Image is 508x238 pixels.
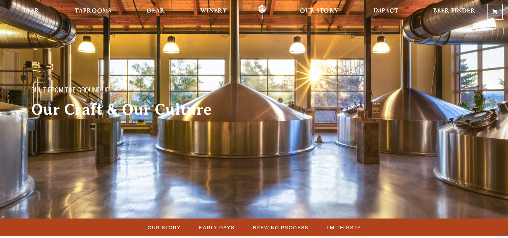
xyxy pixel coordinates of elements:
span: Brewing Process [253,223,309,232]
a: I’m Thirsty [323,223,365,232]
a: Impact [369,4,403,19]
span: Beer [23,8,40,14]
span: Gear [146,8,165,14]
a: Gear [142,4,169,19]
span: Built From The Ground Up [31,87,109,96]
span: Winery [200,8,227,14]
a: Taprooms [70,4,116,19]
span: Our Story [148,223,181,232]
span: Early Days [199,223,235,232]
span: Beer Finder [433,8,475,14]
span: Taprooms [75,8,111,14]
span: Impact [373,8,398,14]
a: Early Days [195,223,238,232]
a: Winery [196,4,231,19]
a: Odell Home [249,4,275,19]
a: Beer Finder [429,4,480,19]
a: Brewing Process [249,223,312,232]
a: Our Story [144,223,184,232]
span: Our Story [300,8,338,14]
span: I’m Thirsty [327,223,361,232]
h2: Our Craft & Our Culture [31,101,241,118]
a: Beer [19,4,44,19]
a: Our Story [295,4,343,19]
